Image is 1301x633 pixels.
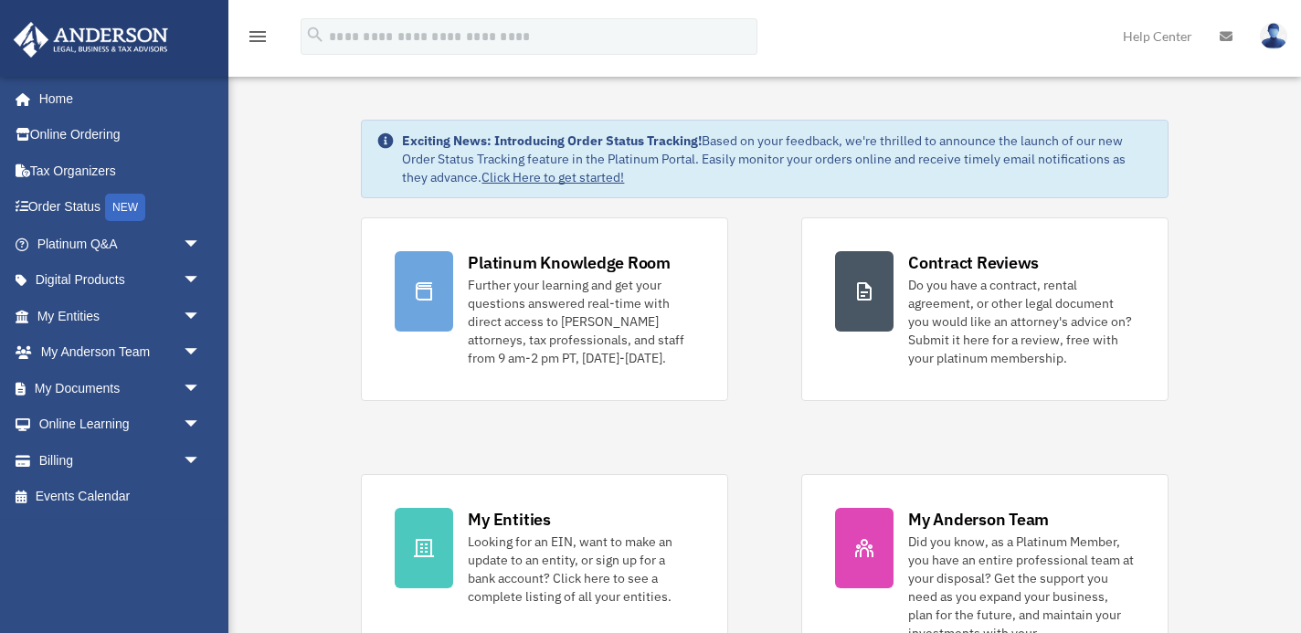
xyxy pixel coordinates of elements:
a: My Anderson Teamarrow_drop_down [13,334,228,371]
span: arrow_drop_down [183,298,219,335]
a: Digital Productsarrow_drop_down [13,262,228,299]
div: Based on your feedback, we're thrilled to announce the launch of our new Order Status Tracking fe... [402,132,1152,186]
div: Looking for an EIN, want to make an update to an entity, or sign up for a bank account? Click her... [468,533,694,606]
a: Click Here to get started! [481,169,624,185]
div: Contract Reviews [908,251,1039,274]
div: NEW [105,194,145,221]
a: Platinum Knowledge Room Further your learning and get your questions answered real-time with dire... [361,217,728,401]
div: My Anderson Team [908,508,1049,531]
i: search [305,25,325,45]
span: arrow_drop_down [183,406,219,444]
div: Further your learning and get your questions answered real-time with direct access to [PERSON_NAM... [468,276,694,367]
a: My Documentsarrow_drop_down [13,370,228,406]
span: arrow_drop_down [183,226,219,263]
div: Do you have a contract, rental agreement, or other legal document you would like an attorney's ad... [908,276,1135,367]
span: arrow_drop_down [183,262,219,300]
span: arrow_drop_down [183,442,219,480]
a: Events Calendar [13,479,228,515]
a: Online Ordering [13,117,228,153]
a: Order StatusNEW [13,189,228,227]
strong: Exciting News: Introducing Order Status Tracking! [402,132,702,149]
div: Platinum Knowledge Room [468,251,671,274]
img: Anderson Advisors Platinum Portal [8,22,174,58]
a: Platinum Q&Aarrow_drop_down [13,226,228,262]
span: arrow_drop_down [183,334,219,372]
a: Tax Organizers [13,153,228,189]
a: menu [247,32,269,47]
a: My Entitiesarrow_drop_down [13,298,228,334]
i: menu [247,26,269,47]
img: User Pic [1260,23,1287,49]
a: Home [13,80,219,117]
a: Online Learningarrow_drop_down [13,406,228,443]
div: My Entities [468,508,550,531]
a: Contract Reviews Do you have a contract, rental agreement, or other legal document you would like... [801,217,1169,401]
span: arrow_drop_down [183,370,219,407]
a: Billingarrow_drop_down [13,442,228,479]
